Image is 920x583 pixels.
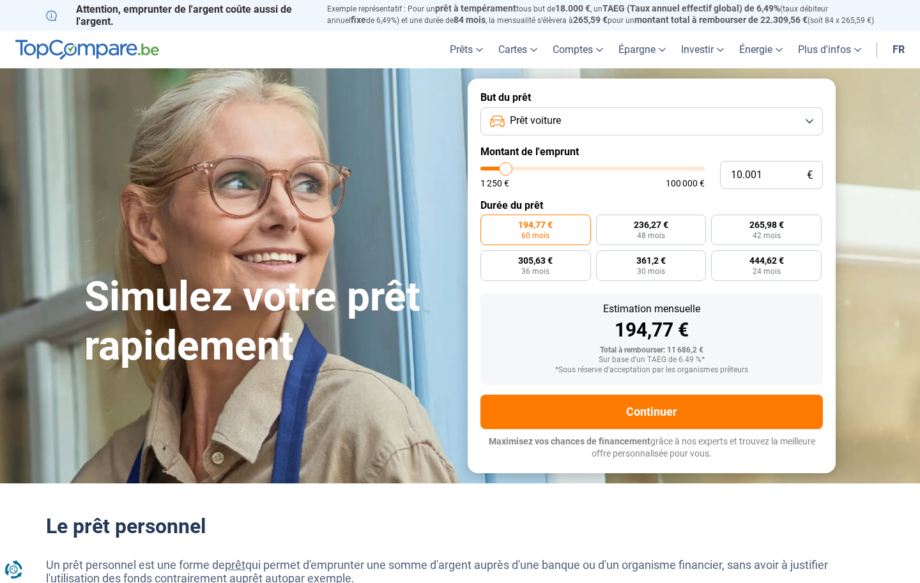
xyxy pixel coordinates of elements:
[573,15,608,25] span: 265,59 €
[491,356,813,365] div: Sur base d'un TAEG de 6.49 %*
[521,268,549,275] span: 36 mois
[749,220,784,229] span: 265,98 €
[637,268,665,275] span: 30 mois
[790,31,869,68] a: Plus d'infos
[555,3,590,13] span: 18.000 €
[480,146,823,158] label: Montant de l'emprunt
[480,107,823,135] button: Prêt voiture
[885,31,912,68] a: fr
[84,273,452,371] h1: Simulez votre prêt rapidement
[480,199,823,211] label: Durée du prêt
[491,304,813,314] div: Estimation mensuelle
[454,15,486,25] span: 84 mois
[327,3,874,26] p: Exemple représentatif : Pour un tous but de , un (taux débiteur annuel de 6,49%) et une durée de ...
[15,40,159,60] img: TopCompare
[435,3,516,13] span: prêt à tempérament
[753,268,781,275] span: 24 mois
[351,15,366,25] span: fixe
[732,31,790,68] a: Énergie
[491,346,813,355] div: Total à rembourser: 11 686,2 €
[634,15,808,25] span: montant total à rembourser de 22.309,56 €
[491,321,813,340] div: 194,77 €
[637,232,665,239] span: 48 mois
[673,31,732,68] a: Investir
[46,3,312,27] p: Attention, emprunter de l'argent coûte aussi de l'argent.
[749,256,784,265] span: 444,62 €
[602,3,780,13] span: TAEG (Taux annuel effectif global) de 6,49%
[634,220,668,229] span: 236,27 €
[480,91,823,103] label: But du prêt
[545,31,611,68] a: Comptes
[480,435,823,460] p: grâce à nos experts et trouvez la meilleure offre personnalisée pour vous.
[807,170,813,181] span: €
[491,31,545,68] a: Cartes
[521,232,549,239] span: 60 mois
[442,31,491,68] a: Prêts
[46,514,874,538] h2: Le prêt personnel
[666,179,705,188] span: 100 000 €
[518,220,553,229] span: 194,77 €
[636,256,666,265] span: 361,2 €
[480,179,509,188] span: 1 250 €
[753,232,781,239] span: 42 mois
[480,395,823,429] button: Continuer
[491,366,813,375] div: *Sous réserve d'acceptation par les organismes prêteurs
[518,256,553,265] span: 305,63 €
[510,114,561,128] span: Prêt voiture
[489,436,650,446] span: Maximisez vos chances de financement
[611,31,673,68] a: Épargne
[225,558,245,572] a: prêt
